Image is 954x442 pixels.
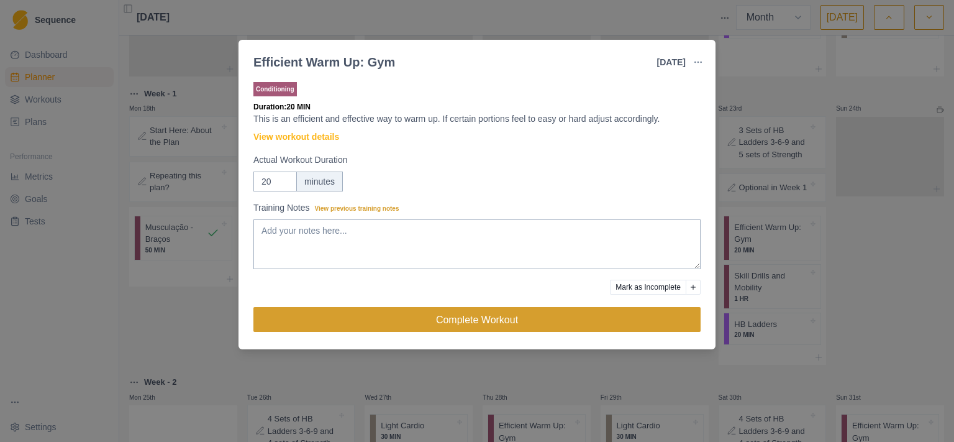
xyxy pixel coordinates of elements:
[315,205,399,212] span: View previous training notes
[610,280,686,295] button: Mark as Incomplete
[253,82,297,96] p: Conditioning
[296,172,343,191] div: minutes
[657,56,686,69] p: [DATE]
[253,307,701,332] button: Complete Workout
[253,154,693,167] label: Actual Workout Duration
[253,113,701,126] p: This is an efficient and effective way to warm up. If certain portions feel to easy or hard adjus...
[253,101,701,113] p: Duration: 20 MIN
[686,280,701,295] button: Add reason
[253,131,339,144] a: View workout details
[253,201,693,214] label: Training Notes
[253,53,395,71] div: Efficient Warm Up: Gym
